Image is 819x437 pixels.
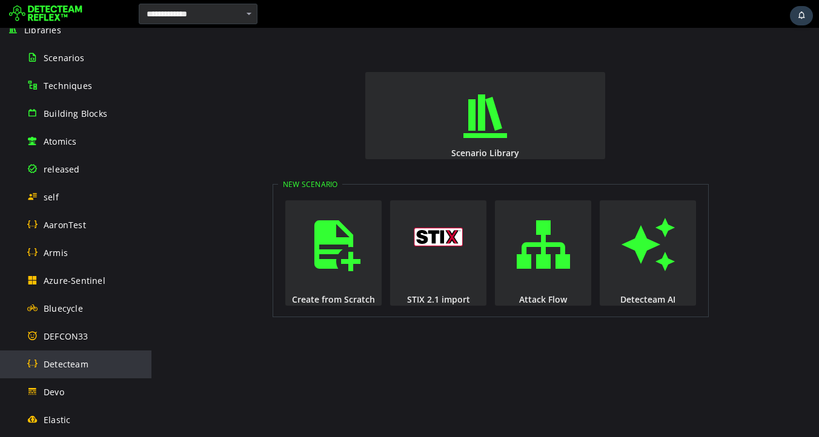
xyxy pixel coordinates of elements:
[239,172,335,278] button: STIX 2.1 import
[237,266,336,277] div: STIX 2.1 import
[44,275,105,286] span: Azure-Sentinel
[214,44,454,131] button: Scenario Library
[133,266,231,277] div: Create from Scratch
[44,386,64,398] span: Devo
[447,266,546,277] div: Detecteam AI
[790,6,813,25] div: Task Notifications
[44,191,59,203] span: self
[44,108,107,119] span: Building Blocks
[127,151,191,162] legend: New Scenario
[44,80,92,91] span: Techniques
[213,119,455,131] div: Scenario Library
[44,414,70,425] span: Elastic
[44,303,83,314] span: Bluecycle
[342,266,441,277] div: Attack Flow
[44,163,80,175] span: released
[44,219,86,231] span: AaronTest
[44,52,84,64] span: Scenarios
[134,172,230,278] button: Create from Scratch
[343,172,440,278] button: Attack Flow
[24,24,61,36] span: Libraries
[44,330,88,342] span: DEFCON33
[44,136,76,147] span: Atomics
[448,172,545,278] button: Detecteam AI
[9,4,82,24] img: Detecteam logo
[262,200,312,218] img: logo_stix.svg
[44,358,88,370] span: Detecteam
[44,247,68,258] span: Armis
